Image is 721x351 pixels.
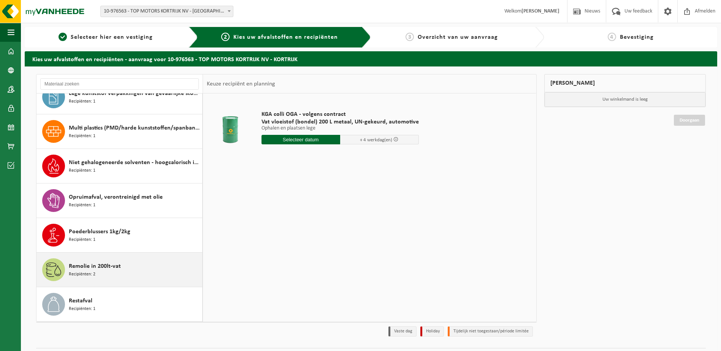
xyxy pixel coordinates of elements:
[521,8,559,14] strong: [PERSON_NAME]
[69,98,95,105] span: Recipiënten: 1
[69,305,95,313] span: Recipiënten: 1
[36,218,203,253] button: Poederblussers 1kg/2kg Recipiënten: 1
[418,34,498,40] span: Overzicht van uw aanvraag
[69,296,92,305] span: Restafval
[36,80,203,114] button: Lege kunststof verpakkingen van gevaarlijke stoffen Recipiënten: 1
[233,34,338,40] span: Kies uw afvalstoffen en recipiënten
[69,236,95,243] span: Recipiënten: 1
[69,227,130,236] span: Poederblussers 1kg/2kg
[69,167,95,174] span: Recipiënten: 1
[203,74,279,93] div: Keuze recipiënt en planning
[36,149,203,183] button: Niet gehalogeneerde solventen - hoogcalorisch in 200lt-vat Recipiënten: 1
[69,158,200,167] span: Niet gehalogeneerde solventen - hoogcalorisch in 200lt-vat
[25,51,717,66] h2: Kies uw afvalstoffen en recipiënten - aanvraag voor 10-976563 - TOP MOTORS KORTRIJK NV - KORTRIJK
[101,6,233,17] span: 10-976563 - TOP MOTORS KORTRIJK NV - KORTRIJK
[29,33,183,42] a: 1Selecteer hier een vestiging
[36,253,203,287] button: Remolie in 200lt-vat Recipiënten: 2
[674,115,705,126] a: Doorgaan
[388,326,417,337] li: Vaste dag
[261,111,419,118] span: KGA colli OGA - volgens contract
[620,34,654,40] span: Bevestiging
[261,135,340,144] input: Selecteer datum
[36,287,203,322] button: Restafval Recipiënten: 1
[69,262,121,271] span: Remolie in 200lt-vat
[406,33,414,41] span: 3
[544,74,706,92] div: [PERSON_NAME]
[36,183,203,218] button: Opruimafval, verontreinigd met olie Recipiënten: 1
[40,78,199,90] input: Materiaal zoeken
[69,133,95,140] span: Recipiënten: 1
[261,126,419,131] p: Ophalen en plaatsen lege
[36,114,203,149] button: Multi plastics (PMD/harde kunststoffen/spanbanden/EPS/folie naturel/folie gemengd) Recipiënten: 1
[69,89,200,98] span: Lege kunststof verpakkingen van gevaarlijke stoffen
[448,326,533,337] li: Tijdelijk niet toegestaan/période limitée
[69,193,163,202] span: Opruimafval, verontreinigd met olie
[100,6,233,17] span: 10-976563 - TOP MOTORS KORTRIJK NV - KORTRIJK
[71,34,153,40] span: Selecteer hier een vestiging
[360,138,392,142] span: + 4 werkdag(en)
[261,118,419,126] span: Vat vloeistof (bondel) 200 L metaal, UN-gekeurd, automotive
[59,33,67,41] span: 1
[545,92,706,107] p: Uw winkelmand is leeg
[420,326,444,337] li: Holiday
[608,33,616,41] span: 4
[69,271,95,278] span: Recipiënten: 2
[69,123,200,133] span: Multi plastics (PMD/harde kunststoffen/spanbanden/EPS/folie naturel/folie gemengd)
[221,33,230,41] span: 2
[69,202,95,209] span: Recipiënten: 1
